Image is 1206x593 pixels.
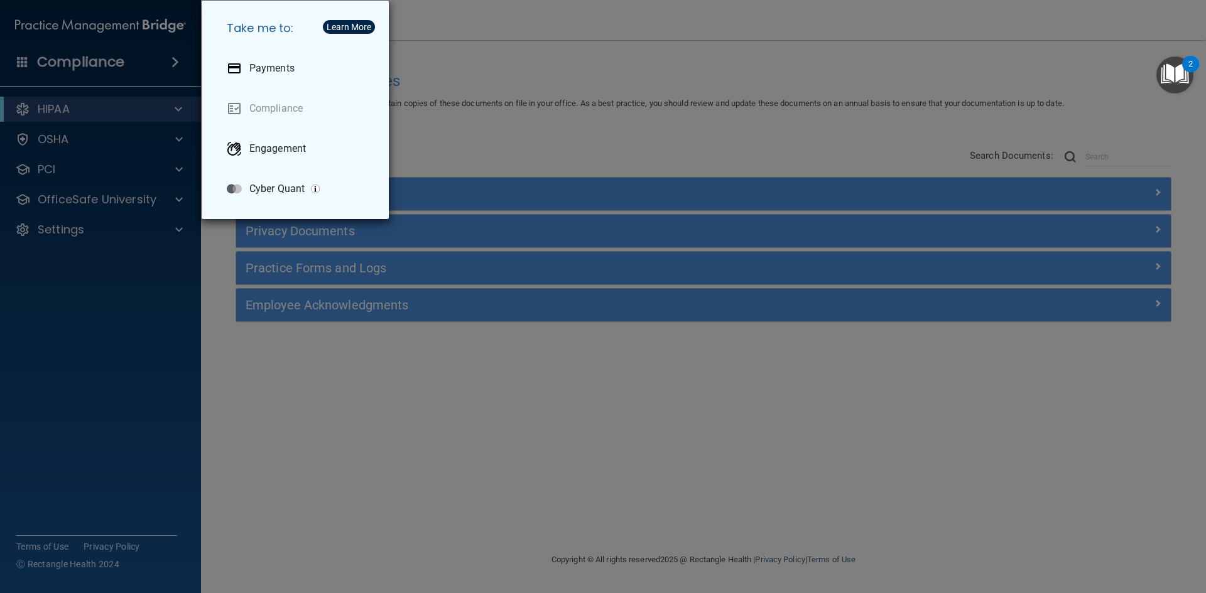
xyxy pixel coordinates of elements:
[217,131,379,166] a: Engagement
[249,183,305,195] p: Cyber Quant
[249,62,295,75] p: Payments
[1156,56,1193,93] button: Open Resource Center, 2 new notifications
[1188,64,1193,80] div: 2
[217,171,379,206] a: Cyber Quant
[323,20,375,34] button: Learn More
[217,11,379,46] h5: Take me to:
[217,91,379,126] a: Compliance
[249,142,306,155] p: Engagement
[217,51,379,86] a: Payments
[327,23,371,31] div: Learn More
